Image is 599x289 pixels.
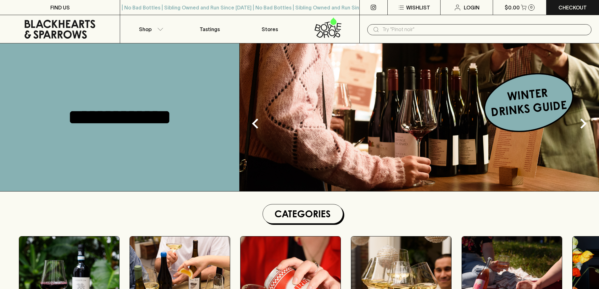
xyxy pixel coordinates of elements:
[200,25,220,33] p: Tastings
[240,15,300,43] a: Stores
[50,4,70,11] p: FIND US
[180,15,240,43] a: Tastings
[571,111,596,136] button: Next
[240,43,599,191] img: optimise
[120,15,180,43] button: Shop
[139,25,152,33] p: Shop
[505,4,520,11] p: $0.00
[265,207,340,221] h1: Categories
[382,25,586,35] input: Try "Pinot noir"
[243,111,268,136] button: Previous
[558,4,587,11] p: Checkout
[262,25,278,33] p: Stores
[406,4,430,11] p: Wishlist
[530,6,533,9] p: 0
[464,4,480,11] p: Login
